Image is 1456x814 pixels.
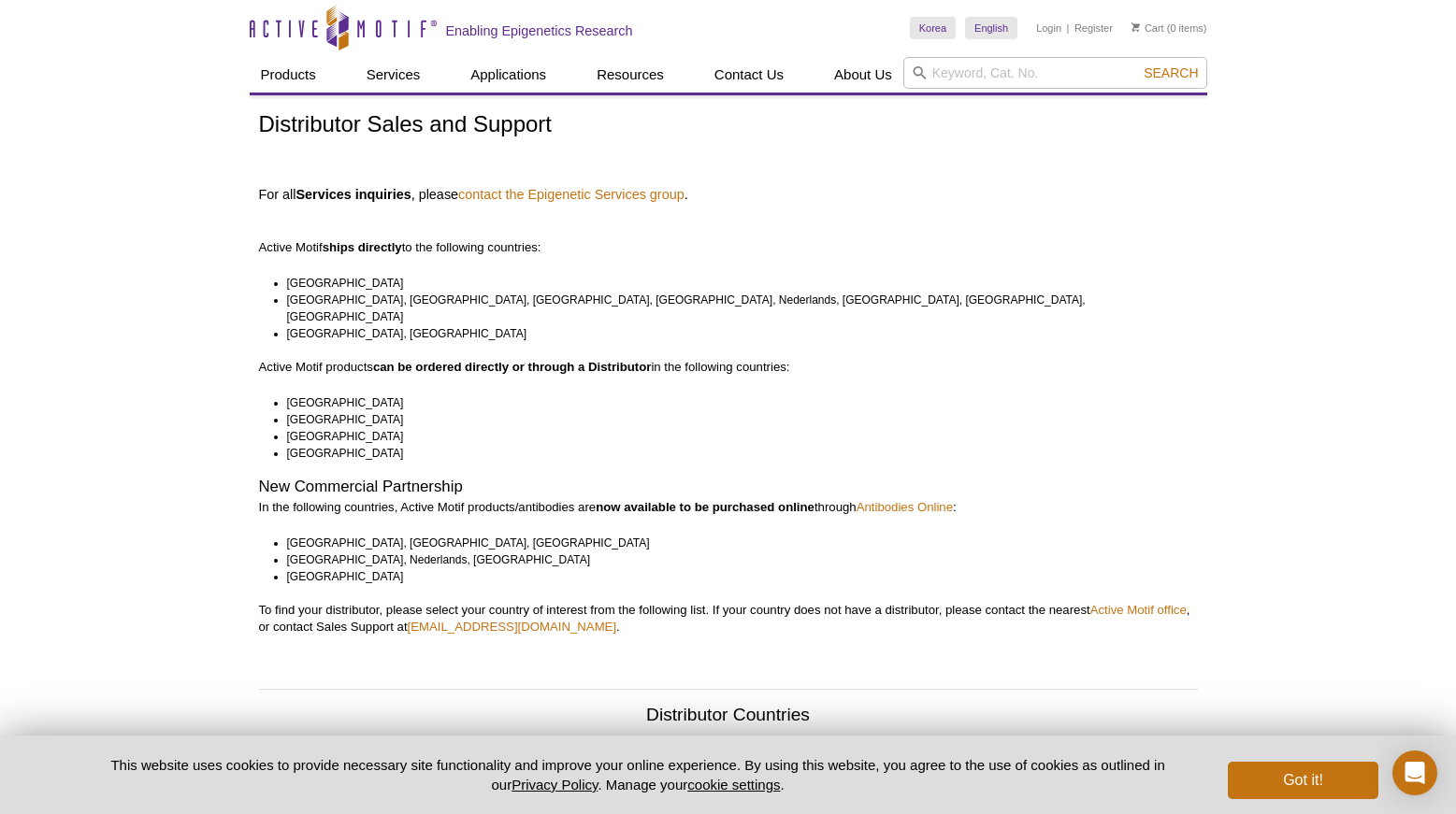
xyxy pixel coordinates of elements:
[646,734,772,760] a: [GEOGRAPHIC_DATA]
[596,500,814,514] strong: now available to be purchased online
[250,57,327,93] a: Products
[259,206,1198,256] p: Active Motif to the following countries:
[388,734,514,760] a: [GEOGRAPHIC_DATA]
[287,568,1181,585] li: [GEOGRAPHIC_DATA]
[259,602,1198,635] p: To find your distributor, please select your country of interest from the following list. If your...
[903,57,1207,89] input: Keyword, Cat. No.
[585,57,675,93] a: Resources
[823,57,903,93] a: About Us
[703,57,795,93] a: Contact Us
[287,428,1181,445] li: [GEOGRAPHIC_DATA]
[687,777,780,793] button: cookie settings
[1132,17,1207,39] li: (0 items)
[355,57,432,93] a: Services
[965,17,1017,39] a: English
[512,777,598,793] a: Privacy Policy
[323,240,402,254] strong: ships directly
[1144,65,1198,80] span: Search
[1392,750,1437,795] div: Open Intercom Messenger
[287,325,1181,342] li: [GEOGRAPHIC_DATA], [GEOGRAPHIC_DATA]
[857,500,953,514] a: Antibodies Online
[446,22,633,39] h2: Enabling Epigenetics Research
[517,734,643,760] a: [GEOGRAPHIC_DATA]
[1074,21,1113,35] a: Register
[259,478,1198,495] h2: New Commercial Partnership
[1036,21,1061,35] a: Login
[259,707,1198,729] h2: Distributor Countries
[259,499,1198,516] p: In the following countries, Active Motif products/antibodies are through :
[373,360,652,374] strong: can be ordered directly or through a Distributor
[287,551,1181,568] li: [GEOGRAPHIC_DATA], Nederlands, [GEOGRAPHIC_DATA]
[296,187,411,202] strong: Services inquiries
[287,394,1181,411] li: [GEOGRAPHIC_DATA]
[259,734,385,760] a: [GEOGRAPHIC_DATA]
[1228,762,1377,799] button: Got it!
[1132,22,1140,32] img: Your Cart
[905,734,1031,760] a: [GEOGRAPHIC_DATA]
[287,411,1181,428] li: [GEOGRAPHIC_DATA]
[1138,64,1204,81] button: Search
[1090,603,1187,617] a: Active Motif office
[259,112,1198,139] h1: Distributor Sales and Support
[259,359,1198,376] p: Active Motif products in the following countries:
[458,186,685,203] a: contact the Epigenetic Services group
[1067,17,1070,39] li: |
[459,57,557,93] a: Applications
[287,445,1181,462] li: [GEOGRAPHIC_DATA]
[1132,21,1164,35] a: Cart
[287,275,1181,292] li: [GEOGRAPHIC_DATA]
[408,620,617,634] a: [EMAIL_ADDRESS][DOMAIN_NAME]
[287,292,1181,325] li: [GEOGRAPHIC_DATA], [GEOGRAPHIC_DATA], [GEOGRAPHIC_DATA], [GEOGRAPHIC_DATA], Nederlands, [GEOGRAPH...
[776,734,902,760] a: [GEOGRAPHIC_DATA]
[910,17,956,39] a: Korea
[259,186,1198,203] h4: For all , please .
[1034,734,1160,760] a: [GEOGRAPHIC_DATA]
[287,535,1181,551] li: [GEOGRAPHIC_DATA], [GEOGRAPHIC_DATA], [GEOGRAPHIC_DATA]
[79,755,1198,794] p: This website uses cookies to provide necessary site functionality and improve your online experie...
